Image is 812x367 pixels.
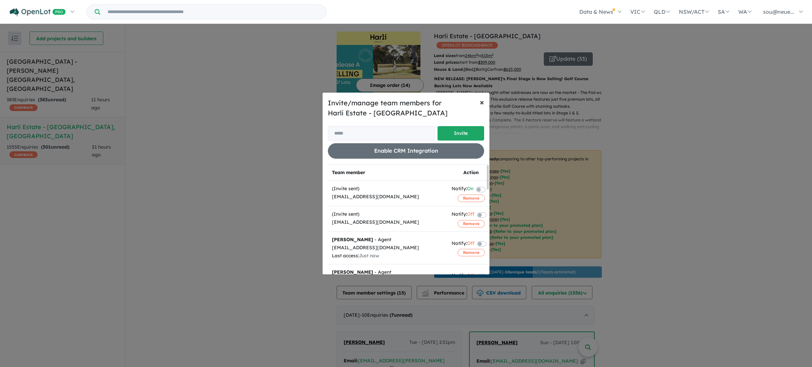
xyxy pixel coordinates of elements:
div: (Invite sent) [332,185,444,193]
img: Openlot PRO Logo White [10,8,66,16]
div: Notify: [452,210,474,219]
span: × [480,97,484,107]
div: [EMAIL_ADDRESS][DOMAIN_NAME] [332,193,444,201]
div: [EMAIL_ADDRESS][DOMAIN_NAME] [332,244,444,252]
div: Last access: [332,252,444,260]
span: Off [467,240,474,249]
span: Just now [359,253,379,259]
th: Team member [328,164,448,181]
div: Notify: [452,240,474,249]
button: Remove [458,195,485,202]
h5: Invite/manage team members for Harli Estate - [GEOGRAPHIC_DATA] [328,98,484,118]
button: Remove [458,249,485,256]
div: - Agent [332,236,444,244]
div: [EMAIL_ADDRESS][DOMAIN_NAME] [332,218,444,226]
button: Invite [438,126,484,141]
strong: [PERSON_NAME] [332,237,373,243]
button: Remove [458,220,485,227]
span: On [467,185,473,194]
div: - Agent [332,268,444,276]
span: sou@neue... [763,8,794,15]
span: Off [467,210,474,219]
button: Enable CRM Integration [328,143,484,158]
div: Notify: [452,272,474,281]
strong: [PERSON_NAME] [332,269,373,275]
div: (Invite sent) [332,210,444,218]
div: Notify: [452,185,473,194]
th: Action [448,164,495,181]
span: Off [467,272,474,281]
input: Try estate name, suburb, builder or developer [102,5,325,19]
